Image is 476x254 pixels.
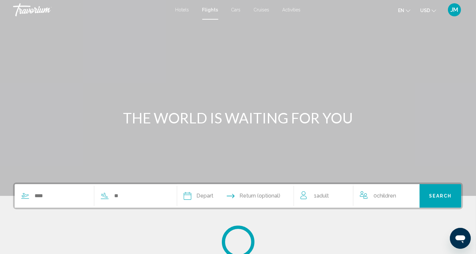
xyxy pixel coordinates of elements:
button: User Menu [446,3,463,17]
div: Search widget [15,184,461,208]
a: Cruises [254,7,269,12]
span: Adult [317,193,329,199]
span: 0 [374,191,396,200]
button: Search [420,184,461,208]
h1: THE WORLD IS WAITING FOR YOU [116,109,361,126]
a: Flights [202,7,218,12]
a: Travorium [13,3,169,16]
span: Search [429,194,452,199]
span: Children [377,193,396,199]
span: en [398,8,404,13]
button: Travelers: 1 adult, 0 children [294,184,420,208]
span: Return (optional) [239,191,280,200]
span: JM [451,7,458,13]
span: USD [420,8,430,13]
a: Activities [283,7,301,12]
button: Depart date [184,184,213,208]
a: Cars [231,7,241,12]
a: Hotels [176,7,189,12]
span: 1 [314,191,329,200]
iframe: Button to launch messaging window [450,228,471,249]
button: Return date [227,184,280,208]
button: Change currency [420,6,436,15]
button: Change language [398,6,410,15]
